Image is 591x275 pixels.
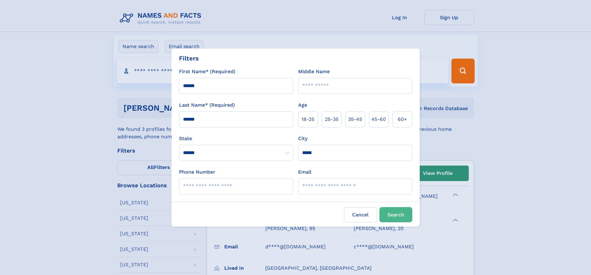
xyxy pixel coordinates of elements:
[298,168,311,176] label: Email
[344,207,377,222] label: Cancel
[398,116,407,123] span: 60+
[298,101,307,109] label: Age
[371,116,386,123] span: 45‑60
[298,68,330,75] label: Middle Name
[325,116,338,123] span: 25‑35
[348,116,362,123] span: 35‑45
[179,54,199,63] div: Filters
[179,135,293,142] label: State
[179,168,215,176] label: Phone Number
[302,116,314,123] span: 18‑25
[179,68,235,75] label: First Name* (Required)
[379,207,412,222] button: Search
[179,101,235,109] label: Last Name* (Required)
[298,135,307,142] label: City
